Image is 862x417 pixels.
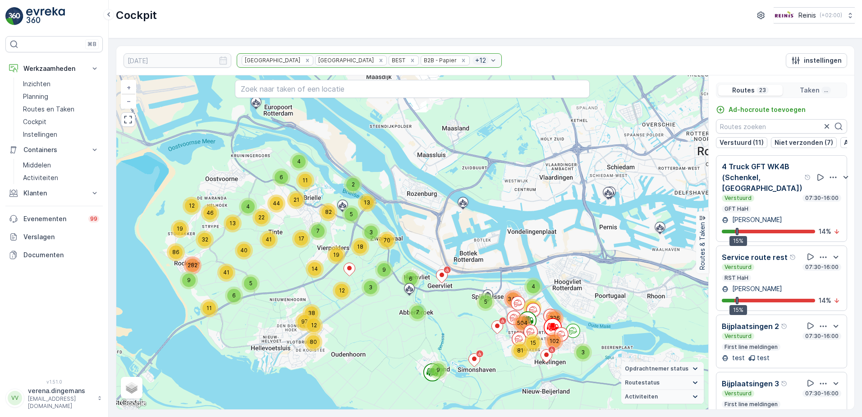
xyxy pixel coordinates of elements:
[716,105,806,114] a: Ad-hocroute toevoegen
[722,161,802,194] p: 4 Truck GFT WK4B (Schenkel, [GEOGRAPHIC_DATA])
[196,231,214,249] div: 32
[720,138,764,147] p: Verstuurd (11)
[342,205,360,223] div: 5
[312,265,318,272] span: 14
[625,365,688,372] span: Opdrachtnemer status
[240,247,248,254] span: 40
[732,86,755,95] p: Routes
[724,274,749,282] p: RST HaH
[206,305,212,311] span: 11
[729,236,747,246] div: 15%
[730,353,745,362] p: test
[786,53,847,68] button: instellingen
[800,86,820,95] p: Taken
[19,128,103,141] a: Instellingen
[798,11,816,20] p: Reinis
[364,199,370,206] span: 13
[201,204,219,222] div: 46
[305,316,323,334] div: 12
[729,305,747,315] div: 15%
[119,398,148,409] img: Google
[378,232,396,250] div: 70
[436,366,440,373] span: 9
[272,168,290,186] div: 6
[19,159,103,171] a: Middelen
[8,391,22,405] div: VV
[729,105,806,114] p: Ad-hocroute toevoegen
[5,379,103,385] span: v 1.51.0
[224,214,242,232] div: 13
[28,386,93,395] p: verena.dingemans
[408,303,426,321] div: 7
[511,342,529,360] div: 81
[171,220,189,238] div: 19
[180,271,198,289] div: 9
[235,241,253,259] div: 40
[550,315,560,321] span: 326
[229,220,236,227] span: 13
[5,246,103,264] a: Documenten
[304,333,322,351] div: 80
[724,205,749,213] p: GFT HaH
[513,314,531,332] div: 504
[724,343,779,351] p: First line meldingen
[384,237,390,244] span: 70
[351,238,369,256] div: 18
[574,343,592,361] div: 3
[804,333,839,340] p: 07:30-16:00
[23,64,85,73] p: Werkzaamheden
[19,90,103,103] a: Planning
[5,386,103,410] button: VVverena.dingemans[EMAIL_ADDRESS][DOMAIN_NAME]
[303,304,321,322] div: 38
[189,202,195,209] span: 12
[309,222,327,240] div: 7
[246,203,250,210] span: 4
[819,227,831,236] p: 14 %
[23,79,50,88] p: Inzichten
[287,191,305,209] div: 21
[724,333,752,340] p: Verstuurd
[820,12,842,19] p: ( +02:00 )
[546,309,564,327] div: 326
[621,362,704,376] summary: Opdrachtnemer status
[325,208,332,215] span: 82
[5,184,103,202] button: Klanten
[296,171,314,190] div: 11
[311,322,317,329] span: 12
[823,87,829,94] p: ...
[369,229,373,236] span: 3
[804,174,812,181] div: help tooltippictogram
[217,264,235,282] div: 41
[344,176,362,194] div: 2
[352,181,355,188] span: 2
[23,92,48,101] p: Planning
[297,158,301,165] span: 4
[188,262,197,269] span: 282
[722,321,779,332] p: Bijplaatsingen 2
[298,235,304,242] span: 17
[5,228,103,246] a: Verslagen
[781,380,788,387] div: help tooltippictogram
[202,236,208,243] span: 32
[550,338,559,344] span: 102
[310,338,317,345] span: 80
[249,280,252,287] span: 5
[267,195,285,213] div: 44
[369,284,372,291] span: 3
[5,141,103,159] button: Containers
[524,278,542,296] div: 4
[122,81,135,94] a: In zoomen
[724,264,752,271] p: Verstuurd
[724,401,779,408] p: First line meldingen
[804,56,842,65] p: instellingen
[581,349,585,356] span: 3
[292,230,310,248] div: 17
[306,260,324,278] div: 14
[416,309,419,315] span: 7
[232,292,236,299] span: 6
[183,256,202,274] div: 282
[116,8,157,23] p: Cockpit
[319,203,337,221] div: 82
[358,194,376,212] div: 13
[260,231,278,249] div: 41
